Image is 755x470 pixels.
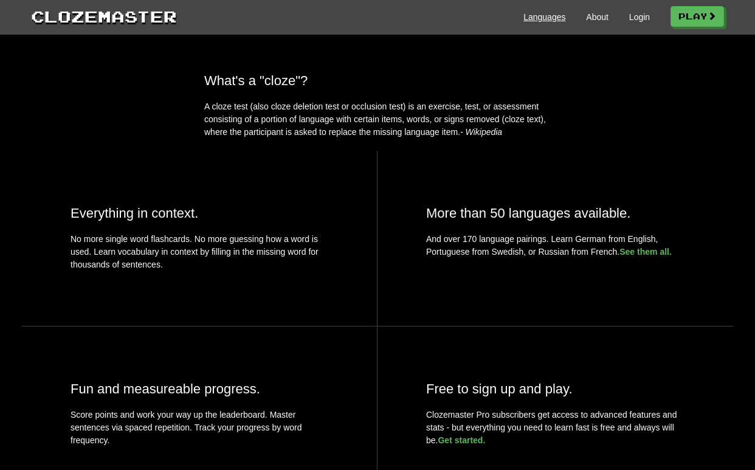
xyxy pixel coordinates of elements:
h2: What's a "cloze"? [204,73,551,88]
a: Clozemaster [31,5,177,27]
h2: Free to sign up and play. [426,381,684,396]
a: Login [629,11,650,23]
em: - Wikipedia [460,127,502,137]
a: About [586,11,608,23]
h2: More than 50 languages available. [426,206,684,221]
a: Languages [523,11,565,23]
p: No more single word flashcards. No more guessing how a word is used. Learn vocabulary in context ... [71,233,328,277]
a: Get started. [438,435,485,445]
h2: Everything in context. [71,206,328,221]
a: See them all. [619,247,672,257]
h2: Fun and measureable progress. [71,381,328,396]
a: Play [671,6,724,27]
p: A cloze test (also cloze deletion test or occlusion test) is an exercise, test, or assessment con... [204,100,551,139]
p: Score points and work your way up the leaderboard. Master sentences via spaced repetition. Track ... [71,409,328,447]
p: Clozemaster Pro subscribers get access to advanced features and stats - but everything you need t... [426,409,684,447]
p: And over 170 language pairings. Learn German from English, Portuguese from Swedish, or Russian fr... [426,233,684,258]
